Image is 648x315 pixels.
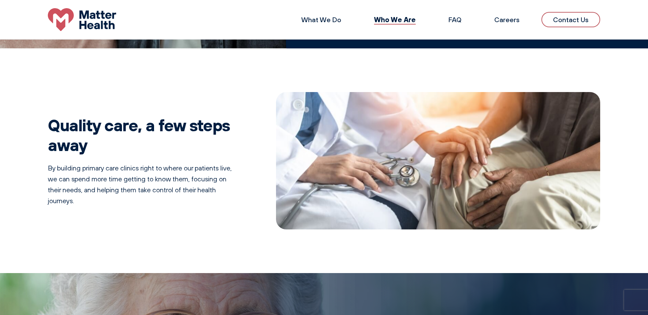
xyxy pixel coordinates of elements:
a: Contact Us [541,12,600,27]
h2: Quality care, a few steps away [48,115,232,154]
a: Who We Are [374,15,416,24]
p: By building primary care clinics right to where our patients live, we can spend more time getting... [48,163,232,206]
a: What We Do [301,15,341,24]
a: FAQ [449,15,461,24]
a: Careers [494,15,520,24]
